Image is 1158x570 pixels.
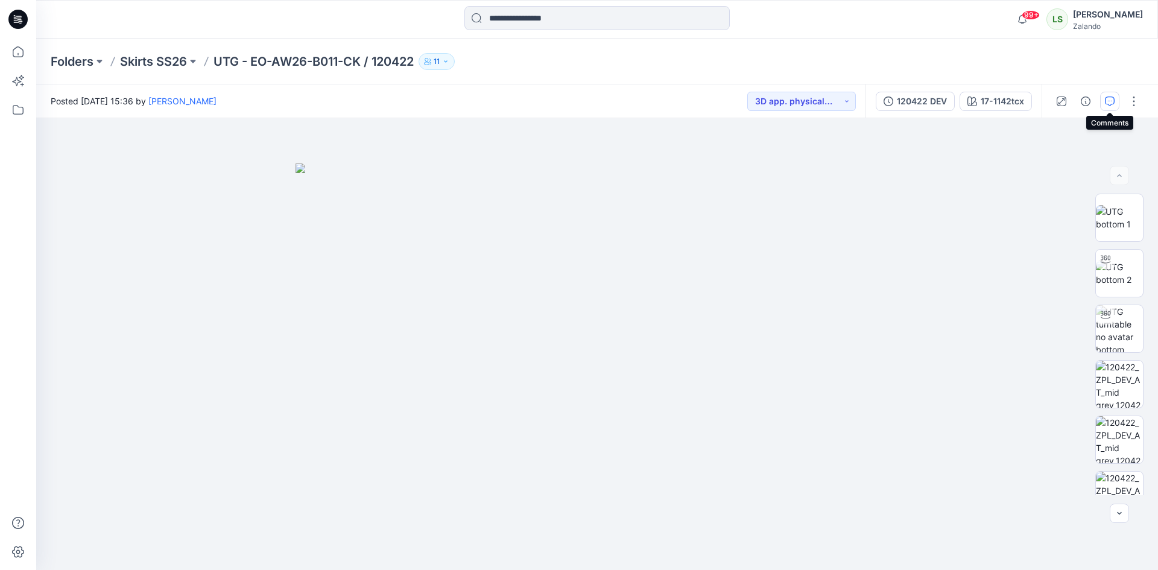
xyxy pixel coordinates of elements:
[214,53,414,70] p: UTG - EO-AW26-B011-CK / 120422
[148,96,217,106] a: [PERSON_NAME]
[1076,92,1095,111] button: Details
[960,92,1032,111] button: 17-1142tcx
[1096,261,1143,286] img: UTG bottom 2
[1046,8,1068,30] div: LS
[1096,416,1143,463] img: 120422_ZPL_DEV_AT_mid grey_120422-MC
[897,95,947,108] div: 120422 DEV
[1073,7,1143,22] div: [PERSON_NAME]
[1096,472,1143,519] img: 120422_ZPL_DEV_AT_mid grey_120422-patterns
[1096,305,1143,352] img: UTG turntable no avatar bottom
[1022,10,1040,20] span: 99+
[981,95,1024,108] div: 17-1142tcx
[51,95,217,107] span: Posted [DATE] 15:36 by
[1096,205,1143,230] img: UTG bottom 1
[1073,22,1143,31] div: Zalando
[1096,361,1143,408] img: 120422_ZPL_DEV_AT_mid grey_120422-wrkm
[120,53,187,70] a: Skirts SS26
[51,53,93,70] a: Folders
[876,92,955,111] button: 120422 DEV
[419,53,455,70] button: 11
[434,55,440,68] p: 11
